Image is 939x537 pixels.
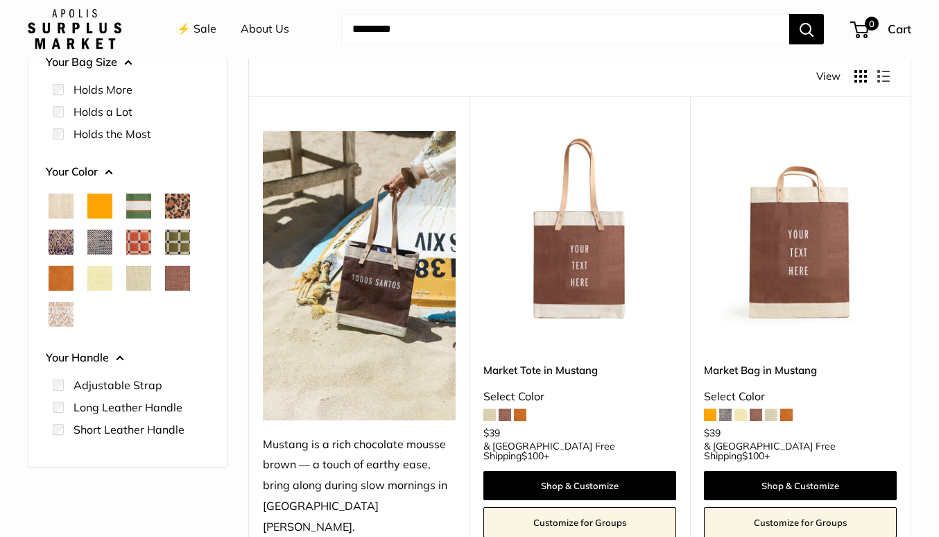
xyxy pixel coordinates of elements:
[74,399,182,416] label: Long Leather Handle
[28,9,121,49] img: Apolis: Surplus Market
[46,348,209,368] button: Your Handle
[341,14,789,44] input: Search...
[263,131,456,420] img: Mustang is a rich chocolate mousse brown — a touch of earthy ease, bring along during slow mornin...
[877,70,890,83] button: Display products as list
[865,17,879,31] span: 0
[87,230,112,255] button: Chambray
[704,441,897,461] span: & [GEOGRAPHIC_DATA] Free Shipping +
[74,126,151,142] label: Holds the Most
[241,19,289,40] a: About Us
[126,266,151,291] button: Mint Sorbet
[483,386,676,407] div: Select Color
[483,441,676,461] span: & [GEOGRAPHIC_DATA] Free Shipping +
[888,22,911,36] span: Cart
[852,18,911,40] a: 0 Cart
[483,471,676,500] a: Shop & Customize
[126,194,151,219] button: Court Green
[483,131,676,324] img: Market Tote in Mustang
[165,230,190,255] button: Chenille Window Sage
[483,362,676,378] a: Market Tote in Mustang
[74,377,162,393] label: Adjustable Strap
[74,421,184,438] label: Short Leather Handle
[816,67,841,86] span: View
[704,362,897,378] a: Market Bag in Mustang
[704,471,897,500] a: Shop & Customize
[789,14,824,44] button: Search
[87,266,112,291] button: Daisy
[854,70,867,83] button: Display products as grid
[49,302,74,327] button: White Porcelain
[742,450,764,462] span: $100
[74,103,132,120] label: Holds a Lot
[704,131,897,324] img: Market Bag in Mustang
[704,386,897,407] div: Select Color
[46,52,209,73] button: Your Bag Size
[74,81,132,98] label: Holds More
[87,194,112,219] button: Orange
[49,194,74,219] button: Natural
[483,427,500,439] span: $39
[46,162,209,182] button: Your Color
[704,131,897,324] a: Market Bag in MustangMarket Bag in Mustang
[483,131,676,324] a: Market Tote in MustangMarket Tote in Mustang
[126,230,151,255] button: Chenille Window Brick
[704,427,721,439] span: $39
[165,266,190,291] button: Mustang
[49,266,74,291] button: Cognac
[165,194,190,219] button: Cheetah
[522,450,544,462] span: $100
[49,230,74,255] button: Blue Porcelain
[177,19,216,40] a: ⚡️ Sale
